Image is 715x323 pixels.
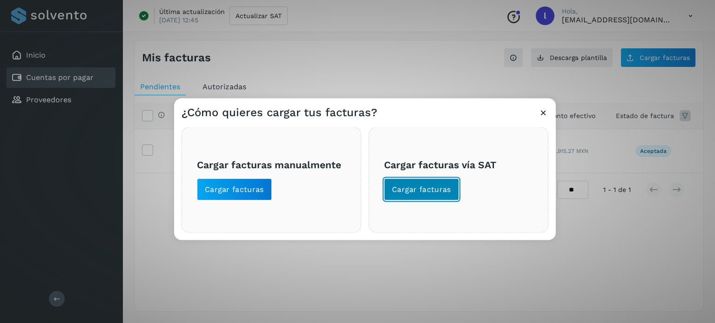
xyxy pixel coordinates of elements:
h3: Cargar facturas vía SAT [384,159,533,171]
button: Cargar facturas [384,178,459,200]
h3: Cargar facturas manualmente [197,159,346,171]
span: Cargar facturas [205,184,264,194]
h3: ¿Cómo quieres cargar tus facturas? [182,105,377,119]
span: Cargar facturas [392,184,451,194]
button: Cargar facturas [197,178,272,200]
